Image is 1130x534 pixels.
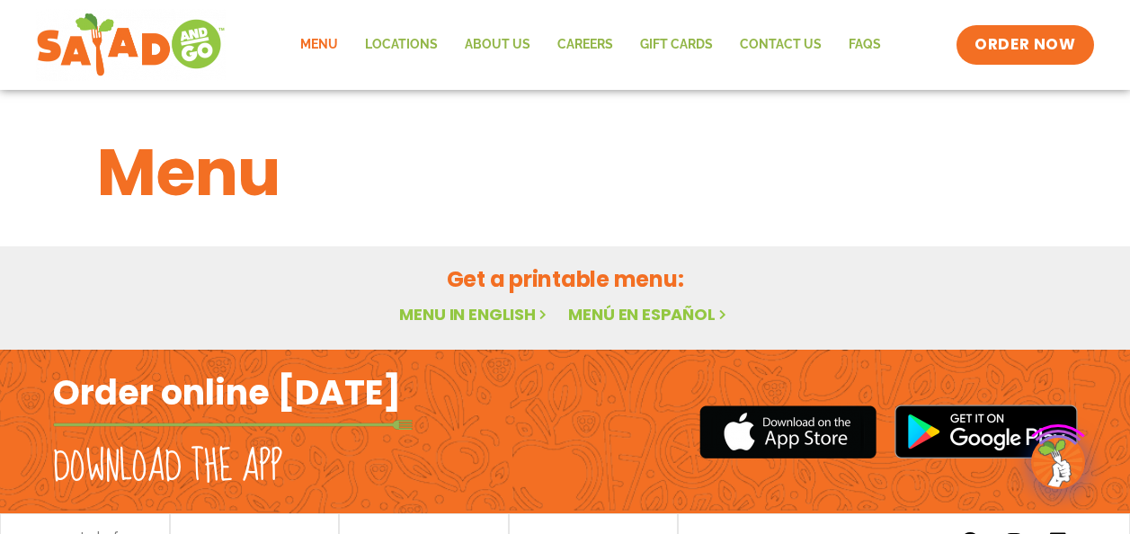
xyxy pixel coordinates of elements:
span: ORDER NOW [974,34,1075,56]
h2: Get a printable menu: [97,263,1034,295]
h1: Menu [97,124,1034,221]
a: ORDER NOW [956,25,1093,65]
a: Menú en español [568,303,730,325]
img: appstore [699,403,876,461]
a: Menu [287,24,351,66]
img: fork [53,420,413,430]
nav: Menu [287,24,894,66]
a: About Us [451,24,544,66]
a: Careers [544,24,627,66]
h2: Download the app [53,442,282,493]
h2: Order online [DATE] [53,370,401,414]
a: Locations [351,24,451,66]
a: FAQs [835,24,894,66]
a: Contact Us [726,24,835,66]
img: new-SAG-logo-768×292 [36,9,226,81]
img: google_play [894,405,1078,458]
a: Menu in English [399,303,550,325]
a: GIFT CARDS [627,24,726,66]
